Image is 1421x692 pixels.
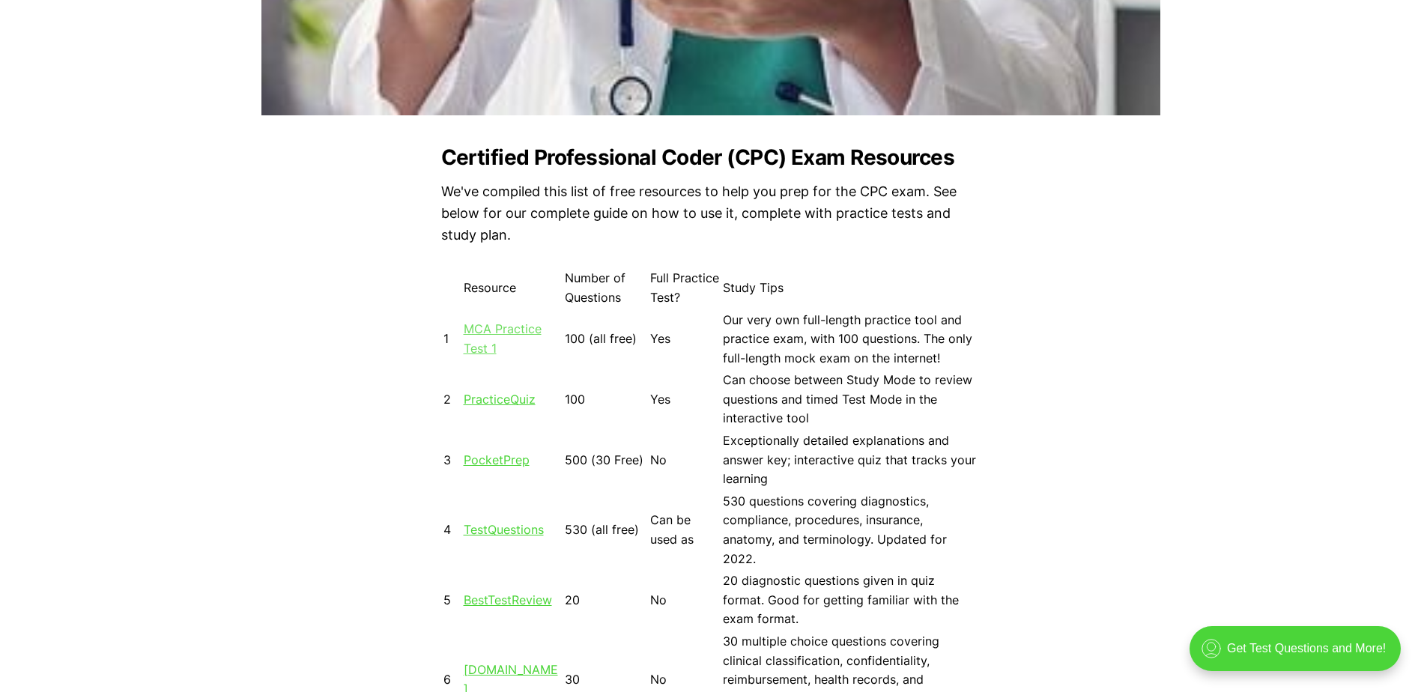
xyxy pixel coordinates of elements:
td: Yes [649,370,721,429]
td: Full Practice Test? [649,268,721,308]
td: 4 [443,491,461,569]
a: PocketPrep [464,452,530,467]
td: Number of Questions [564,268,648,308]
h2: Certified Professional Coder (CPC) Exam Resources [441,145,981,169]
td: No [649,431,721,490]
a: TestQuestions [464,522,544,537]
td: 2 [443,370,461,429]
p: We've compiled this list of free resources to help you prep for the CPC exam. See below for our c... [441,181,981,246]
td: Exceptionally detailed explanations and answer key; interactive quiz that tracks your learning [722,431,978,490]
td: Yes [649,310,721,369]
td: Can be used as [649,491,721,569]
td: Can choose between Study Mode to review questions and timed Test Mode in the interactive tool [722,370,978,429]
td: 500 (30 Free) [564,431,648,490]
td: 5 [443,571,461,630]
td: 20 [564,571,648,630]
td: 100 (all free) [564,310,648,369]
td: Our very own full-length practice tool and practice exam, with 100 questions. The only full-lengt... [722,310,978,369]
td: No [649,571,721,630]
td: 530 (all free) [564,491,648,569]
td: Resource [463,268,563,308]
td: 20 diagnostic questions given in quiz format. Good for getting familiar with the exam format. [722,571,978,630]
td: 3 [443,431,461,490]
td: 1 [443,310,461,369]
a: BestTestReview [464,592,552,607]
td: 530 questions covering diagnostics, compliance, procedures, insurance, anatomy, and terminology. ... [722,491,978,569]
a: PracticeQuiz [464,392,536,407]
iframe: portal-trigger [1177,619,1421,692]
a: MCA Practice Test 1 [464,321,542,356]
td: 100 [564,370,648,429]
td: Study Tips [722,268,978,308]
